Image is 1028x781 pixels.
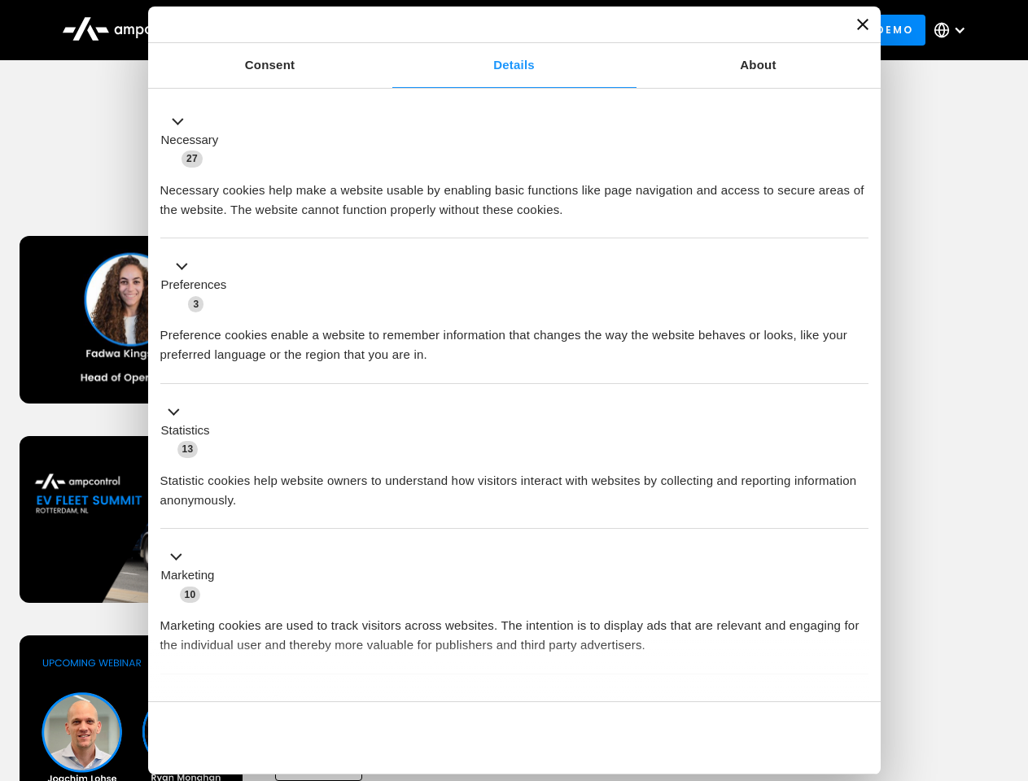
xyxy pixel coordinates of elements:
div: Statistic cookies help website owners to understand how visitors interact with websites by collec... [160,459,868,510]
div: Marketing cookies are used to track visitors across websites. The intention is to display ads tha... [160,604,868,655]
h1: Upcoming Webinars [20,164,1009,203]
button: Okay [634,714,868,761]
a: About [636,43,881,88]
button: Marketing (10) [160,548,225,604]
span: 2 [269,695,284,711]
label: Preferences [161,276,227,295]
span: 10 [180,587,201,603]
label: Necessary [161,131,219,150]
span: 27 [182,151,203,167]
label: Statistics [161,421,210,440]
button: Unclassified (2) [160,692,294,713]
a: Consent [148,43,392,88]
label: Marketing [161,566,215,585]
button: Necessary (27) [160,111,229,168]
button: Statistics (13) [160,402,220,459]
a: Details [392,43,636,88]
span: 13 [177,441,199,457]
span: 3 [188,296,203,312]
button: Preferences (3) [160,257,237,314]
div: Necessary cookies help make a website usable by enabling basic functions like page navigation and... [160,168,868,220]
button: Close banner [857,19,868,30]
div: Preference cookies enable a website to remember information that changes the way the website beha... [160,313,868,364]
